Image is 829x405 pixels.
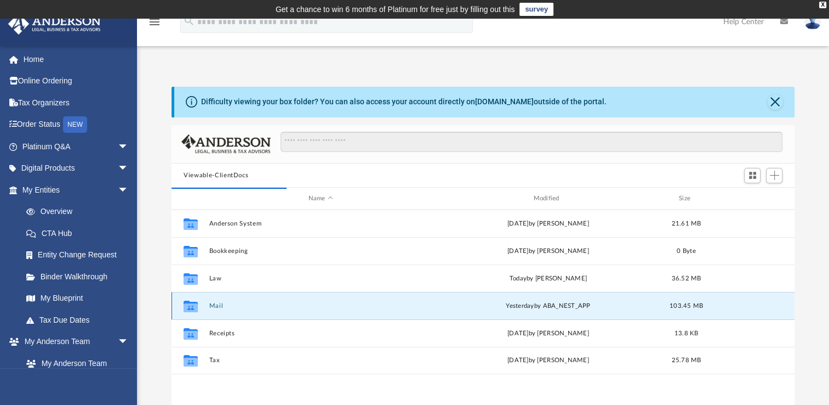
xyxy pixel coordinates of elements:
a: CTA Hub [15,222,145,244]
a: My Anderson Team [15,352,134,374]
a: Digital Productsarrow_drop_down [8,157,145,179]
button: Viewable-ClientDocs [184,171,248,181]
div: by ABA_NEST_APP [437,301,660,311]
div: id [713,194,790,204]
span: 103.45 MB [670,303,703,309]
input: Search files and folders [281,132,782,153]
span: arrow_drop_down [118,157,140,180]
button: Receipts [209,330,432,337]
span: 36.52 MB [672,275,701,282]
div: [DATE] by [PERSON_NAME] [437,219,660,229]
a: Entity Change Request [15,244,145,266]
a: Overview [15,201,145,223]
button: Tax [209,357,432,364]
button: Anderson System [209,220,432,227]
a: My Entitiesarrow_drop_down [8,179,145,201]
span: today [510,275,527,282]
button: Bookkeeping [209,248,432,255]
i: search [183,15,195,27]
span: arrow_drop_down [118,179,140,201]
a: Tax Due Dates [15,309,145,331]
img: Anderson Advisors Platinum Portal [5,13,104,35]
button: Close [768,94,783,110]
div: close [819,2,826,8]
a: My Blueprint [15,288,140,310]
button: Mail [209,302,432,310]
span: arrow_drop_down [118,331,140,353]
a: Tax Organizers [8,92,145,114]
div: Name [209,194,432,204]
div: Get a chance to win 6 months of Platinum for free just by filling out this [276,3,515,16]
div: id [176,194,204,204]
span: arrow_drop_down [118,136,140,158]
a: Binder Walkthrough [15,266,145,288]
img: User Pic [804,14,821,30]
div: Difficulty viewing your box folder? You can also access your account directly on outside of the p... [201,96,607,108]
a: [DOMAIN_NAME] [475,97,534,106]
a: My Anderson Teamarrow_drop_down [8,331,140,353]
span: 25.78 MB [672,357,701,363]
span: 13.8 KB [674,330,699,336]
button: Add [766,168,782,183]
span: yesterday [506,303,534,309]
div: NEW [63,116,87,133]
button: Law [209,275,432,282]
div: by [PERSON_NAME] [437,274,660,284]
a: Platinum Q&Aarrow_drop_down [8,136,145,157]
div: Modified [437,194,660,204]
div: [DATE] by [PERSON_NAME] [437,329,660,339]
span: 21.61 MB [672,221,701,227]
a: Order StatusNEW [8,114,145,136]
a: Home [8,48,145,70]
div: Size [665,194,708,204]
span: 0 Byte [677,248,696,254]
a: menu [148,21,161,29]
a: survey [519,3,553,16]
button: Switch to Grid View [744,168,761,183]
i: menu [148,15,161,29]
div: [DATE] by [PERSON_NAME] [437,246,660,256]
a: Online Ordering [8,70,145,92]
div: [DATE] by [PERSON_NAME] [437,356,660,365]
